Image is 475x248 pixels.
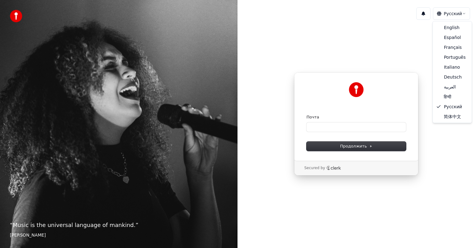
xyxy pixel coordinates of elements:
[444,24,460,31] span: English
[444,113,461,120] span: 简体中文
[444,64,460,70] span: Italiano
[444,44,462,50] span: Français
[444,34,461,41] span: Español
[444,94,451,100] span: हिन्दी
[444,74,462,80] span: Deutsch
[444,54,465,60] span: Português
[444,104,462,110] span: Русский
[444,84,456,90] span: العربية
